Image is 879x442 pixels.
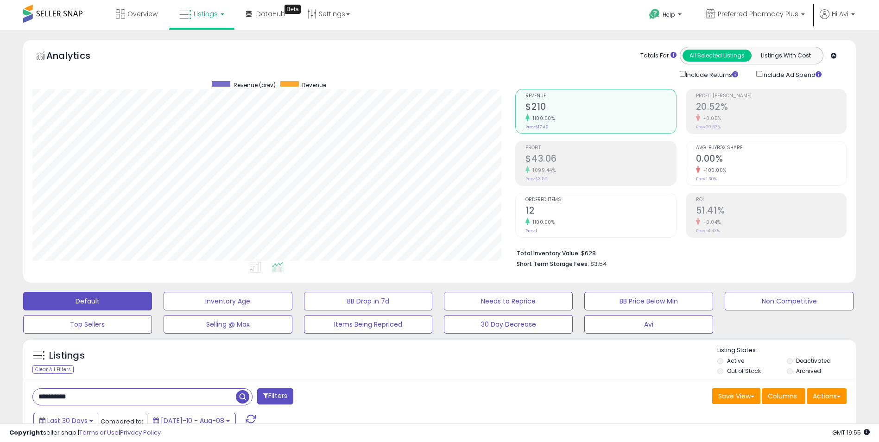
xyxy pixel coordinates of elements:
[444,315,573,334] button: 30 Day Decrease
[47,416,88,425] span: Last 30 Days
[642,1,691,30] a: Help
[33,413,99,429] button: Last 30 Days
[525,228,537,234] small: Prev: 1
[696,145,846,151] span: Avg. Buybox Share
[23,315,152,334] button: Top Sellers
[530,115,555,122] small: 1100.00%
[234,81,276,89] span: Revenue (prev)
[832,9,848,19] span: Hi Avi
[640,51,677,60] div: Totals For
[161,416,224,425] span: [DATE]-10 - Aug-08
[673,69,749,80] div: Include Returns
[257,388,293,404] button: Filters
[768,391,797,401] span: Columns
[517,260,589,268] b: Short Term Storage Fees:
[444,292,573,310] button: Needs to Reprice
[525,101,676,114] h2: $210
[164,292,292,310] button: Inventory Age
[101,417,143,426] span: Compared to:
[696,176,717,182] small: Prev: 1.30%
[712,388,760,404] button: Save View
[696,94,846,99] span: Profit [PERSON_NAME]
[23,292,152,310] button: Default
[807,388,847,404] button: Actions
[9,428,43,437] strong: Copyright
[762,388,805,404] button: Columns
[525,197,676,202] span: Ordered Items
[727,357,744,365] label: Active
[696,197,846,202] span: ROI
[725,292,854,310] button: Non Competitive
[683,50,752,62] button: All Selected Listings
[147,413,236,429] button: [DATE]-10 - Aug-08
[663,11,675,19] span: Help
[525,176,548,182] small: Prev: $3.59
[700,167,727,174] small: -100.00%
[717,346,856,355] p: Listing States:
[530,219,555,226] small: 1100.00%
[530,167,556,174] small: 1099.44%
[79,428,119,437] a: Terms of Use
[584,315,713,334] button: Avi
[727,367,761,375] label: Out of Stock
[696,205,846,218] h2: 51.41%
[696,228,720,234] small: Prev: 51.43%
[49,349,85,362] h5: Listings
[700,115,721,122] small: -0.05%
[194,9,218,19] span: Listings
[302,81,326,89] span: Revenue
[304,315,433,334] button: Items Being Repriced
[517,249,580,257] b: Total Inventory Value:
[700,219,721,226] small: -0.04%
[584,292,713,310] button: BB Price Below Min
[696,124,721,130] small: Prev: 20.53%
[696,153,846,166] h2: 0.00%
[820,9,855,30] a: Hi Avi
[525,153,676,166] h2: $43.06
[525,205,676,218] h2: 12
[718,9,798,19] span: Preferred Pharmacy Plus
[525,145,676,151] span: Profit
[32,365,74,374] div: Clear All Filters
[304,292,433,310] button: BB Drop in 7d
[751,50,820,62] button: Listings With Cost
[749,69,836,80] div: Include Ad Spend
[46,49,108,64] h5: Analytics
[525,124,549,130] small: Prev: $17.49
[285,5,301,14] div: Tooltip anchor
[120,428,161,437] a: Privacy Policy
[256,9,285,19] span: DataHub
[796,367,821,375] label: Archived
[832,428,870,437] span: 2025-09-8 19:55 GMT
[590,259,607,268] span: $3.54
[696,101,846,114] h2: 20.52%
[796,357,831,365] label: Deactivated
[517,247,840,258] li: $628
[127,9,158,19] span: Overview
[525,94,676,99] span: Revenue
[649,8,660,20] i: Get Help
[9,429,161,437] div: seller snap | |
[164,315,292,334] button: Selling @ Max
